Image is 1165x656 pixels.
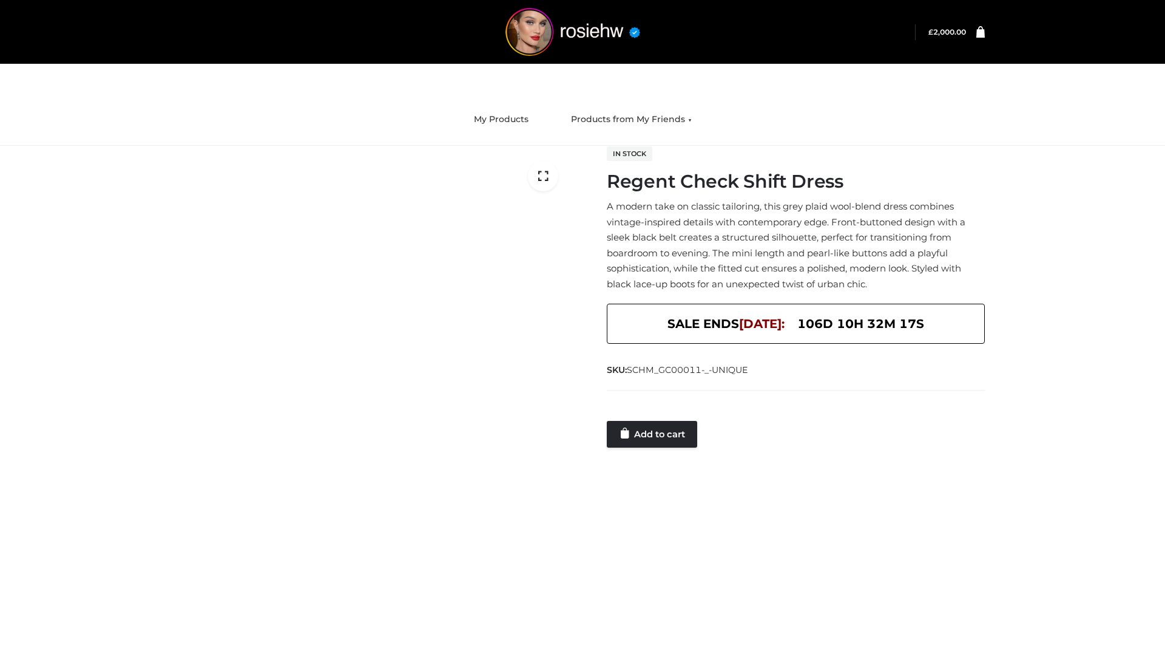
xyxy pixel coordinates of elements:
[739,316,785,331] span: [DATE]:
[482,8,664,56] img: rosiehw
[627,364,748,375] span: SCHM_GC00011-_-UNIQUE
[465,106,538,133] a: My Products
[797,313,924,334] span: 106d 10h 32m 17s
[928,27,966,36] bdi: 2,000.00
[607,146,652,161] span: In stock
[562,106,701,133] a: Products from My Friends
[607,171,985,193] h1: Regent Check Shift Dress
[607,304,985,344] div: SALE ENDS
[928,27,933,36] span: £
[928,27,966,36] a: £2,000.00
[607,199,985,292] p: A modern take on classic tailoring, this grey plaid wool-blend dress combines vintage-inspired de...
[607,421,697,448] a: Add to cart
[607,363,749,377] span: SKU:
